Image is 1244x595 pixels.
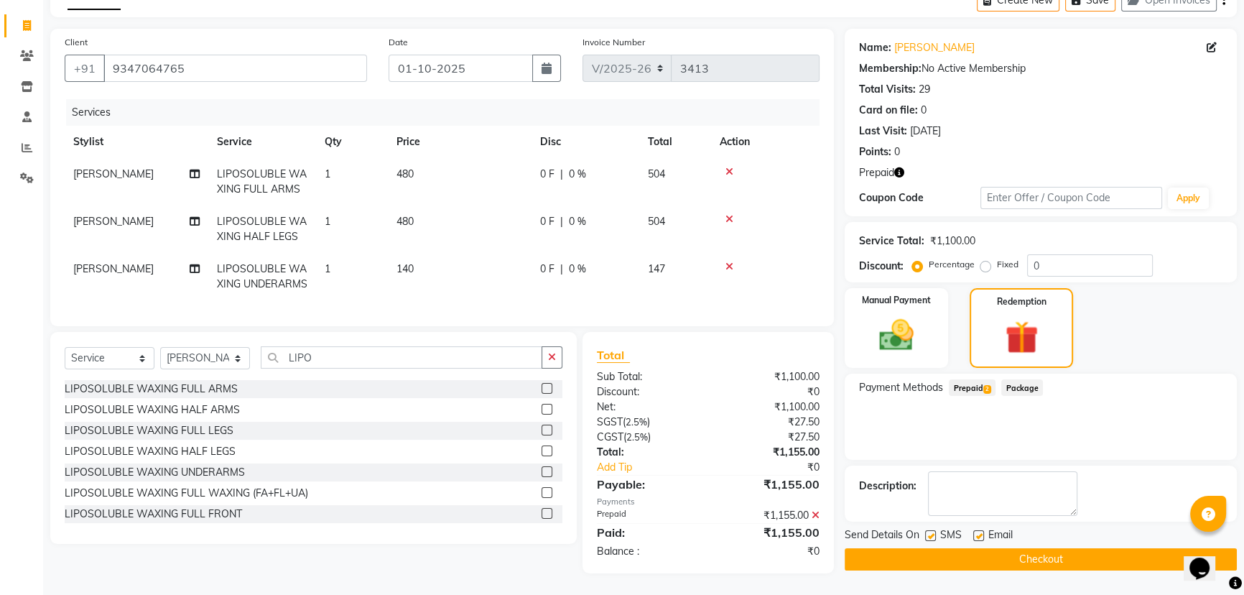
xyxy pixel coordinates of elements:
[65,465,245,480] div: LIPOSOLUBLE WAXING UNDERARMS
[845,548,1237,571] button: Checkout
[859,40,891,55] div: Name:
[859,82,916,97] div: Total Visits:
[708,369,830,384] div: ₹1,100.00
[859,190,980,206] div: Coupon Code
[859,380,943,395] span: Payment Methods
[560,214,563,229] span: |
[1184,538,1230,581] iframe: chat widget
[845,527,919,545] span: Send Details On
[560,167,563,182] span: |
[586,476,708,493] div: Payable:
[983,385,991,394] span: 2
[316,126,388,158] th: Qty
[859,61,922,76] div: Membership:
[586,430,708,445] div: ( )
[859,479,916,494] div: Description:
[208,126,316,158] th: Service
[66,99,830,126] div: Services
[708,400,830,415] div: ₹1,100.00
[859,165,894,180] span: Prepaid
[597,415,623,428] span: SGST
[859,61,1222,76] div: No Active Membership
[586,384,708,400] div: Discount:
[919,82,930,97] div: 29
[708,476,830,493] div: ₹1,155.00
[65,55,105,82] button: +91
[540,262,554,277] span: 0 F
[626,431,648,443] span: 2.5%
[396,167,414,180] span: 480
[995,317,1049,358] img: _gift.svg
[894,40,975,55] a: [PERSON_NAME]
[868,315,924,355] img: _cash.svg
[325,262,330,275] span: 1
[65,382,238,397] div: LIPOSOLUBLE WAXING FULL ARMS
[708,384,830,400] div: ₹0
[859,144,891,160] div: Points:
[597,496,820,508] div: Payments
[648,262,665,275] span: 147
[708,415,830,430] div: ₹27.50
[65,486,308,501] div: LIPOSOLUBLE WAXING FULL WAXING (FA+FL+UA)
[586,544,708,559] div: Balance :
[586,369,708,384] div: Sub Total:
[560,262,563,277] span: |
[540,214,554,229] span: 0 F
[389,36,408,49] label: Date
[586,445,708,460] div: Total:
[582,36,645,49] label: Invoice Number
[586,460,729,475] a: Add Tip
[859,103,918,118] div: Card on file:
[1168,188,1209,209] button: Apply
[261,346,542,369] input: Search or Scan
[569,214,586,229] span: 0 %
[65,402,240,418] div: LIPOSOLUBLE WAXING HALF ARMS
[65,126,208,158] th: Stylist
[728,460,830,475] div: ₹0
[217,215,307,243] span: LIPOSOLUBLE WAXING HALF LEGS
[597,348,630,363] span: Total
[65,507,242,522] div: LIPOSOLUBLE WAXING FULL FRONT
[73,215,154,228] span: [PERSON_NAME]
[708,544,830,559] div: ₹0
[997,258,1018,271] label: Fixed
[569,262,586,277] span: 0 %
[1001,379,1043,396] span: Package
[639,126,711,158] th: Total
[708,445,830,460] div: ₹1,155.00
[325,167,330,180] span: 1
[930,234,975,249] div: ₹1,100.00
[532,126,639,158] th: Disc
[540,167,554,182] span: 0 F
[65,423,233,438] div: LIPOSOLUBLE WAXING FULL LEGS
[396,215,414,228] span: 480
[597,430,623,443] span: CGST
[949,379,995,396] span: Prepaid
[910,124,941,139] div: [DATE]
[103,55,367,82] input: Search by Name/Mobile/Email/Code
[859,234,924,249] div: Service Total:
[940,527,962,545] span: SMS
[396,262,414,275] span: 140
[388,126,532,158] th: Price
[648,215,665,228] span: 504
[708,508,830,523] div: ₹1,155.00
[921,103,927,118] div: 0
[997,295,1046,308] label: Redemption
[586,508,708,523] div: Prepaid
[711,126,820,158] th: Action
[859,259,904,274] div: Discount:
[708,524,830,541] div: ₹1,155.00
[859,124,907,139] div: Last Visit:
[217,262,307,290] span: LIPOSOLUBLE WAXING UNDERARMS
[217,167,307,195] span: LIPOSOLUBLE WAXING FULL ARMS
[894,144,900,160] div: 0
[586,524,708,541] div: Paid:
[708,430,830,445] div: ₹27.50
[980,187,1162,209] input: Enter Offer / Coupon Code
[988,527,1013,545] span: Email
[569,167,586,182] span: 0 %
[325,215,330,228] span: 1
[65,444,236,459] div: LIPOSOLUBLE WAXING HALF LEGS
[65,36,88,49] label: Client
